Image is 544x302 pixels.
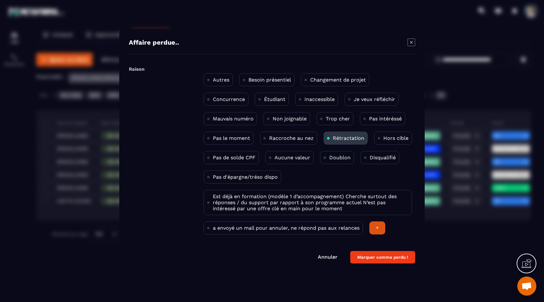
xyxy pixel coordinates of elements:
p: Concurrence [213,96,245,102]
p: Non joignable [273,116,307,122]
p: Étudiant [264,96,285,102]
p: Rétractation [333,135,364,141]
p: Besoin présentiel [248,77,291,83]
p: Trop cher [326,116,350,122]
p: Est déjà en formation (modèle 1 d’accompagnement) Cherche surtout des réponses / du support par r... [213,193,408,212]
p: a envoyé un mail pour annuler, ne répond pas aux relances [213,225,359,231]
p: Changement de projet [310,77,366,83]
p: Inaccessible [304,96,335,102]
h4: Affaire perdue.. [129,39,179,47]
p: Je veux réfléchir [354,96,395,102]
p: Pas le moment [213,135,250,141]
p: Pas de solde CPF [213,155,255,161]
p: Pas intéréssé [369,116,402,122]
p: Mauvais numéro [213,116,254,122]
label: Raison [129,66,144,72]
p: Doublon [329,155,351,161]
div: Ouvrir le chat [517,277,536,296]
p: Disqualifié [370,155,396,161]
p: Pas d'épargne/tréso dispo [213,174,278,180]
p: Raccroche au nez [269,135,314,141]
p: Aucune valeur [275,155,310,161]
p: Autres [213,77,229,83]
button: Marquer comme perdu ! [350,251,415,263]
a: Annuler [318,254,338,260]
div: + [369,221,385,234]
p: Hors cible [383,135,408,141]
